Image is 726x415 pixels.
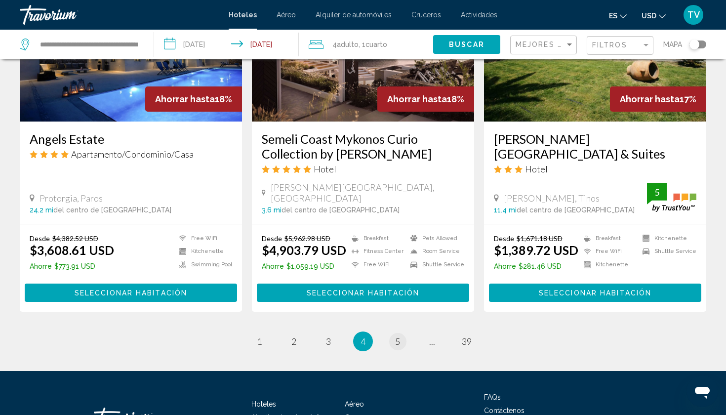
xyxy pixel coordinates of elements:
[579,248,638,256] li: Free WiFi
[365,41,387,48] span: Cuarto
[282,206,400,214] span: del centro de [GEOGRAPHIC_DATA]
[592,41,627,49] span: Filtros
[30,149,232,160] div: 4 star Apartment
[262,164,464,174] div: 5 star Hotel
[75,289,187,297] span: Seleccionar habitación
[579,260,638,269] li: Kitchenette
[251,400,276,408] a: Hoteles
[516,41,574,49] mat-select: Sort by
[681,4,706,25] button: User Menu
[20,5,219,25] a: Travorium
[462,336,472,347] span: 39
[347,260,405,269] li: Free WiFi
[494,262,516,270] span: Ahorre
[307,289,419,297] span: Seleccionar habitación
[461,11,497,19] a: Actividades
[262,243,346,257] ins: $4,903.79 USD
[53,206,171,214] span: del centro de [GEOGRAPHIC_DATA]
[262,131,464,161] a: Semeli Coast Mykonos Curio Collection by [PERSON_NAME]
[395,336,400,347] span: 5
[405,234,464,243] li: Pets Allowed
[174,234,232,243] li: Free WiFi
[638,234,696,243] li: Kitchenette
[30,262,114,270] p: $773.91 USD
[257,336,262,347] span: 1
[494,206,517,214] span: 11.4 mi
[52,234,98,243] del: $4,382.52 USD
[284,234,330,243] del: $5,962.98 USD
[30,234,50,243] span: Desde
[525,164,548,174] span: Hotel
[326,336,331,347] span: 3
[262,262,284,270] span: Ahorre
[682,40,706,49] button: Toggle map
[337,41,359,48] span: Adulto
[494,164,696,174] div: 3 star Hotel
[377,86,474,112] div: 18%
[484,407,524,415] a: Contáctenos
[405,260,464,269] li: Shuttle Service
[494,262,578,270] p: $281.46 USD
[25,284,237,302] button: Seleccionar habitación
[359,38,387,51] span: , 1
[257,284,469,302] button: Seleccionar habitación
[647,186,667,198] div: 5
[30,243,114,257] ins: $3,608.61 USD
[539,289,651,297] span: Seleccionar habitación
[620,94,680,104] span: Ahorrar hasta
[504,193,600,204] span: [PERSON_NAME], Tinos
[25,286,237,297] a: Seleccionar habitación
[405,248,464,256] li: Room Service
[494,131,696,161] a: [PERSON_NAME][GEOGRAPHIC_DATA] & Suites
[516,41,615,48] span: Mejores descuentos
[579,234,638,243] li: Breakfast
[345,400,364,408] a: Aéreo
[262,262,346,270] p: $1,059.19 USD
[174,248,232,256] li: Kitchenette
[30,131,232,146] a: Angels Estate
[332,38,359,51] span: 4
[638,248,696,256] li: Shuttle Service
[347,234,405,243] li: Breakfast
[489,284,701,302] button: Seleccionar habitación
[484,393,501,401] a: FAQs
[494,234,514,243] span: Desde
[610,86,706,112] div: 17%
[429,336,435,347] span: ...
[347,248,405,256] li: Fitness Center
[277,11,296,19] a: Aéreo
[316,11,392,19] a: Alquiler de automóviles
[30,206,53,214] span: 24.2 mi
[291,336,296,347] span: 2
[517,234,563,243] del: $1,671.18 USD
[20,332,706,351] ul: Pagination
[361,336,365,347] span: 4
[40,193,103,204] span: Protorgia, Paros
[145,86,242,112] div: 18%
[155,94,215,104] span: Ahorrar hasta
[229,11,257,19] a: Hoteles
[449,41,484,49] span: Buscar
[663,38,682,51] span: Mapa
[30,262,52,270] span: Ahorre
[433,35,500,53] button: Buscar
[257,286,469,297] a: Seleccionar habitación
[154,30,298,59] button: Check-in date: Sep 3, 2025 Check-out date: Sep 9, 2025
[411,11,441,19] a: Cruceros
[642,8,666,23] button: Change currency
[642,12,656,20] span: USD
[489,286,701,297] a: Seleccionar habitación
[174,260,232,269] li: Swimming Pool
[609,8,627,23] button: Change language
